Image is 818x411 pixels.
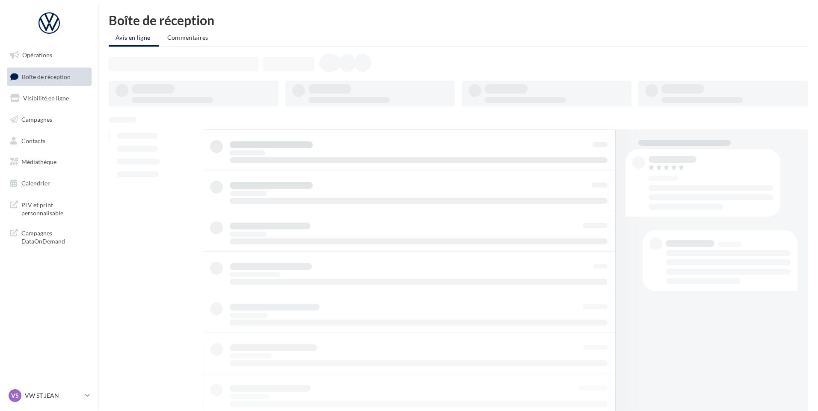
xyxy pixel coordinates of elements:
span: Campagnes [21,116,52,123]
span: Commentaires [167,34,208,41]
a: Campagnes [5,111,93,129]
div: Boîte de réception [109,14,808,26]
a: Boîte de réception [5,68,93,86]
a: Campagnes DataOnDemand [5,224,93,249]
span: PLV et print personnalisable [21,199,88,217]
span: Contacts [21,137,45,144]
span: Médiathèque [21,158,56,165]
a: Médiathèque [5,153,93,171]
p: VW ST JEAN [25,391,82,400]
a: Calendrier [5,174,93,192]
a: VS VW ST JEAN [7,388,92,404]
a: Opérations [5,46,93,64]
span: Campagnes DataOnDemand [21,227,88,246]
a: Contacts [5,132,93,150]
span: Calendrier [21,179,50,187]
span: VS [11,391,19,400]
a: PLV et print personnalisable [5,196,93,221]
a: Visibilité en ligne [5,89,93,107]
span: Opérations [22,51,52,59]
span: Boîte de réception [22,73,71,80]
span: Visibilité en ligne [23,94,69,102]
